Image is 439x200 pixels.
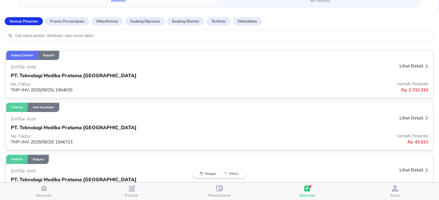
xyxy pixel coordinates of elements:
span: Beranda [36,193,52,198]
p: No. Faktur [11,81,219,87]
button: Tanggal [196,172,219,175]
p: Semua Pesanan [10,18,38,24]
p: [DATE] • [11,65,26,70]
button: Pembayaran [176,183,263,200]
p: Dikonfirmasi [96,18,118,24]
p: TMP-INV-2025/09/20/ 1946713 [11,139,219,145]
button: Terkirim [207,17,231,25]
p: Reguler [33,157,44,162]
p: TMP-INV-2025/09/25/ 1964635 [11,87,219,93]
button: Produk [88,183,175,200]
p: PT. Teknologi Medika Pratama [GEOGRAPHIC_DATA] [11,176,136,183]
p: Sedang diproses [130,18,160,24]
p: [DATE] • [11,169,26,174]
button: Filters [219,172,243,175]
button: Dibatalkan [233,17,262,25]
p: Sedang diantar [11,53,33,58]
p: Terkirim [211,18,226,24]
span: Akun [390,193,400,198]
button: Sedang diantar [167,17,204,25]
p: Dibatalkan [238,18,257,24]
p: Proses Persetujuan [50,18,84,24]
button: Proses Persetujuan [45,17,89,25]
p: Terkirim [11,157,23,162]
input: Cari nama produk, distributor, atau nomor faktur [15,33,431,38]
p: Lihat detail [399,115,423,121]
p: 16:09 [26,117,37,122]
button: Semua Pesanan [5,17,43,25]
p: No. Faktur [11,133,219,139]
p: Jumlah Pesanan [219,133,428,139]
p: Rp 2.732.310 [219,87,428,93]
p: Rp 43.512 [219,139,428,145]
button: Sedang diproses [125,17,165,25]
p: Terkirim [11,105,23,110]
p: 16:08 [26,65,37,70]
p: Jumlah Pesanan [219,81,428,87]
p: PT. Teknologi Medika Pratama [GEOGRAPHIC_DATA] [11,124,136,131]
span: Aktivitas [299,193,316,198]
p: Reguler [43,53,54,58]
button: Aktivitas [263,183,351,200]
p: 16:09 [26,169,37,174]
p: Lihat detail [399,63,423,69]
button: Dikonfirmasi [91,17,123,25]
span: Produk [125,193,138,198]
p: Lihat detail [399,167,423,173]
button: Akun [351,183,439,200]
p: Sedang diantar [172,18,199,24]
p: Alat Kesehatan [33,105,54,110]
p: [DATE] • [11,117,26,122]
span: Pembayaran [208,193,231,198]
p: PT. Teknologi Medika Pratama [GEOGRAPHIC_DATA] [11,72,136,79]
